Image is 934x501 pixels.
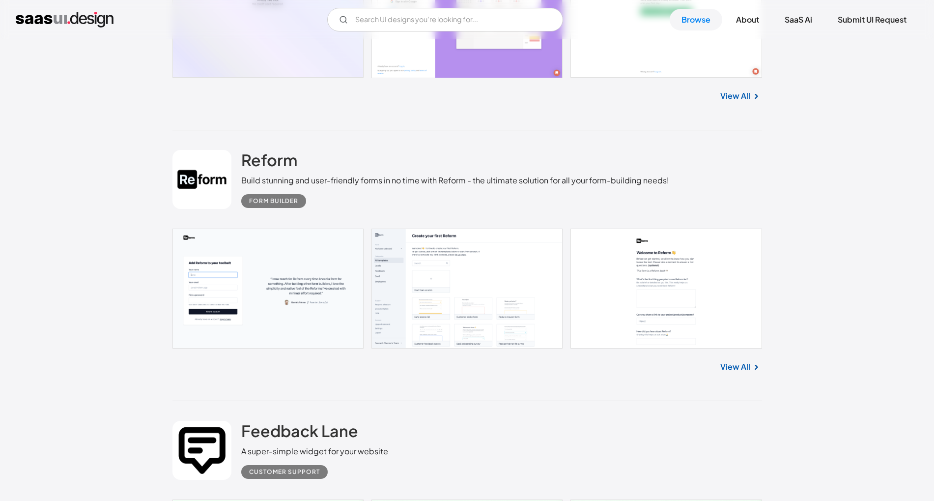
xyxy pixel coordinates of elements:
[249,195,298,207] div: Form Builder
[327,8,563,31] input: Search UI designs you're looking for...
[720,90,750,102] a: View All
[670,9,722,30] a: Browse
[720,361,750,373] a: View All
[241,150,297,175] a: Reform
[249,466,320,478] div: Customer Support
[327,8,563,31] form: Email Form
[724,9,771,30] a: About
[241,175,669,186] div: Build stunning and user-friendly forms in no time with Reform - the ultimate solution for all you...
[773,9,824,30] a: SaaS Ai
[16,12,113,28] a: home
[241,150,297,170] h2: Reform
[826,9,918,30] a: Submit UI Request
[241,421,358,445] a: Feedback Lane
[241,421,358,441] h2: Feedback Lane
[241,445,388,457] div: A super-simple widget for your website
